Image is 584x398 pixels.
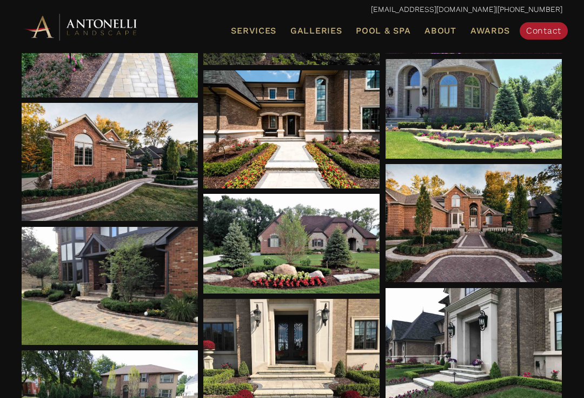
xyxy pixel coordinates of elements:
span: Galleries [290,25,342,36]
a: Awards [466,24,514,38]
img: Antonelli Horizontal Logo [22,12,141,42]
span: Pool & Spa [356,25,410,36]
span: Awards [470,25,510,36]
a: Contact [520,22,568,40]
p: | [22,3,562,17]
span: About [424,27,456,35]
span: Services [231,27,276,35]
a: Galleries [286,24,346,38]
span: Contact [526,25,561,36]
a: Services [227,24,281,38]
a: Pool & Spa [351,24,415,38]
a: [EMAIL_ADDRESS][DOMAIN_NAME] [371,5,496,14]
a: [PHONE_NUMBER] [497,5,562,14]
a: About [420,24,461,38]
